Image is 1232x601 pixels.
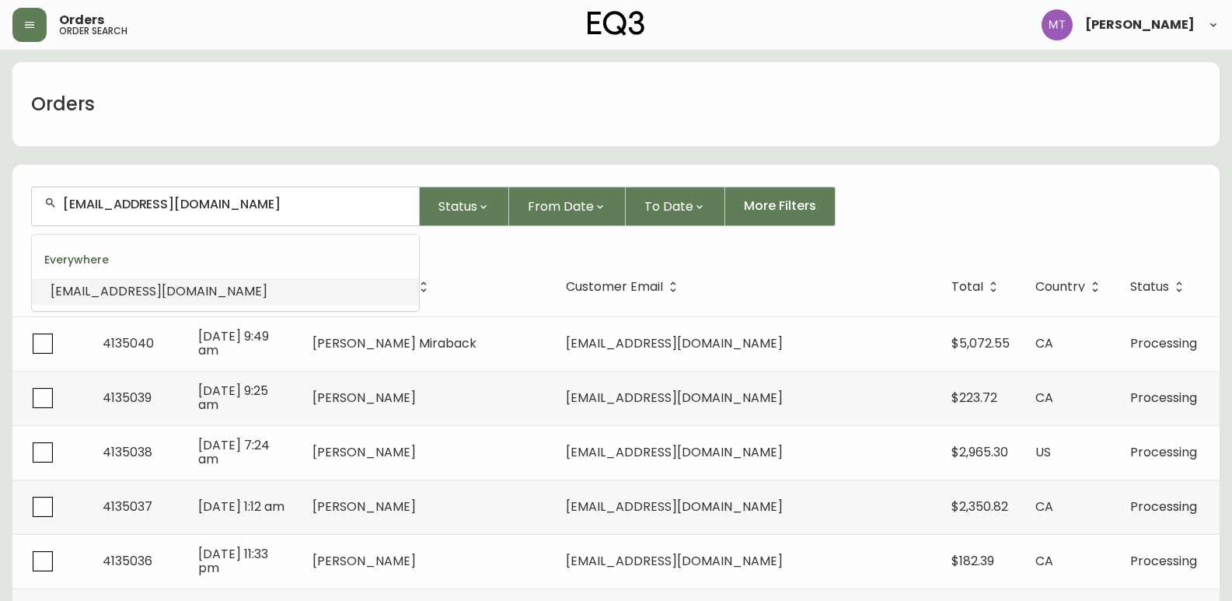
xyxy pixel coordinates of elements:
[312,552,416,570] span: [PERSON_NAME]
[588,11,645,36] img: logo
[198,498,284,515] span: [DATE] 1:12 am
[951,389,997,407] span: $223.72
[509,187,626,226] button: From Date
[51,282,267,300] span: [EMAIL_ADDRESS][DOMAIN_NAME]
[312,334,476,352] span: [PERSON_NAME] Miraback
[312,498,416,515] span: [PERSON_NAME]
[1130,282,1169,292] span: Status
[1035,282,1085,292] span: Country
[63,197,407,211] input: Search
[951,498,1008,515] span: $2,350.82
[1130,334,1197,352] span: Processing
[566,334,783,352] span: [EMAIL_ADDRESS][DOMAIN_NAME]
[1130,443,1197,461] span: Processing
[438,197,477,216] span: Status
[198,436,270,468] span: [DATE] 7:24 am
[566,498,783,515] span: [EMAIL_ADDRESS][DOMAIN_NAME]
[1085,19,1195,31] span: [PERSON_NAME]
[103,334,154,352] span: 4135040
[59,14,104,26] span: Orders
[103,389,152,407] span: 4135039
[1130,552,1197,570] span: Processing
[312,443,416,461] span: [PERSON_NAME]
[1035,389,1053,407] span: CA
[566,443,783,461] span: [EMAIL_ADDRESS][DOMAIN_NAME]
[566,282,663,292] span: Customer Email
[1035,443,1051,461] span: US
[951,282,983,292] span: Total
[1035,334,1053,352] span: CA
[528,197,594,216] span: From Date
[32,241,419,278] div: Everywhere
[198,382,268,414] span: [DATE] 9:25 am
[1130,389,1197,407] span: Processing
[951,280,1003,294] span: Total
[951,334,1010,352] span: $5,072.55
[1042,9,1073,40] img: 397d82b7ede99da91c28605cdd79fceb
[566,280,683,294] span: Customer Email
[198,545,268,577] span: [DATE] 11:33 pm
[1035,498,1053,515] span: CA
[103,443,152,461] span: 4135038
[31,91,95,117] h1: Orders
[312,389,416,407] span: [PERSON_NAME]
[644,197,693,216] span: To Date
[59,26,127,36] h5: order search
[1035,552,1053,570] span: CA
[744,197,816,215] span: More Filters
[103,552,152,570] span: 4135036
[198,327,269,359] span: [DATE] 9:49 am
[566,552,783,570] span: [EMAIL_ADDRESS][DOMAIN_NAME]
[1130,498,1197,515] span: Processing
[725,187,836,226] button: More Filters
[566,389,783,407] span: [EMAIL_ADDRESS][DOMAIN_NAME]
[103,498,152,515] span: 4135037
[626,187,725,226] button: To Date
[1035,280,1105,294] span: Country
[951,443,1008,461] span: $2,965.30
[1130,280,1189,294] span: Status
[420,187,509,226] button: Status
[951,552,994,570] span: $182.39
